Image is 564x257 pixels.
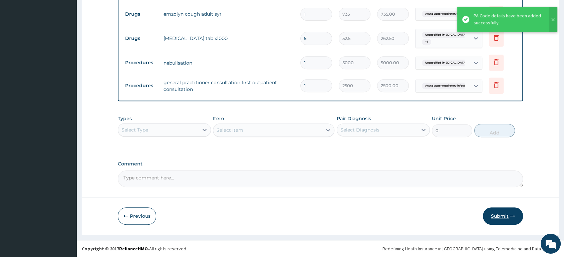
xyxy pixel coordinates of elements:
[121,127,148,133] div: Select Type
[118,116,132,122] label: Types
[422,60,470,66] span: Unspecified [MEDICAL_DATA]
[160,7,297,21] td: emzolyn cough adult syr
[77,240,564,257] footer: All rights reserved.
[337,115,371,122] label: Pair Diagnosis
[39,84,92,151] span: We're online!
[382,245,559,252] div: Redefining Heath Insurance in [GEOGRAPHIC_DATA] using Telemedicine and Data Science!
[119,246,148,252] a: RelianceHMO
[422,39,431,45] span: + 1
[422,83,470,89] span: Acute upper respiratory infect...
[422,32,470,38] span: Unspecified [MEDICAL_DATA]
[12,33,27,50] img: d_794563401_company_1708531726252_794563401
[213,115,224,122] label: Item
[118,207,156,225] button: Previous
[474,12,542,26] div: PA Code details have been added successfully
[109,3,125,19] div: Minimize live chat window
[160,76,297,96] td: general practitioner consultation first outpatient consultation
[35,37,112,46] div: Chat with us now
[483,207,523,225] button: Submit
[432,115,456,122] label: Unit Price
[422,11,470,17] span: Acute upper respiratory infect...
[160,32,297,45] td: [MEDICAL_DATA] tab x1000
[3,182,127,205] textarea: Type your message and hit 'Enter'
[122,8,160,20] td: Drugs
[122,57,160,69] td: Procedures
[82,246,149,252] strong: Copyright © 2017 .
[118,161,523,167] label: Comment
[122,32,160,45] td: Drugs
[474,124,515,137] button: Add
[340,127,379,133] div: Select Diagnosis
[122,80,160,92] td: Procedures
[160,56,297,70] td: nebulisation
